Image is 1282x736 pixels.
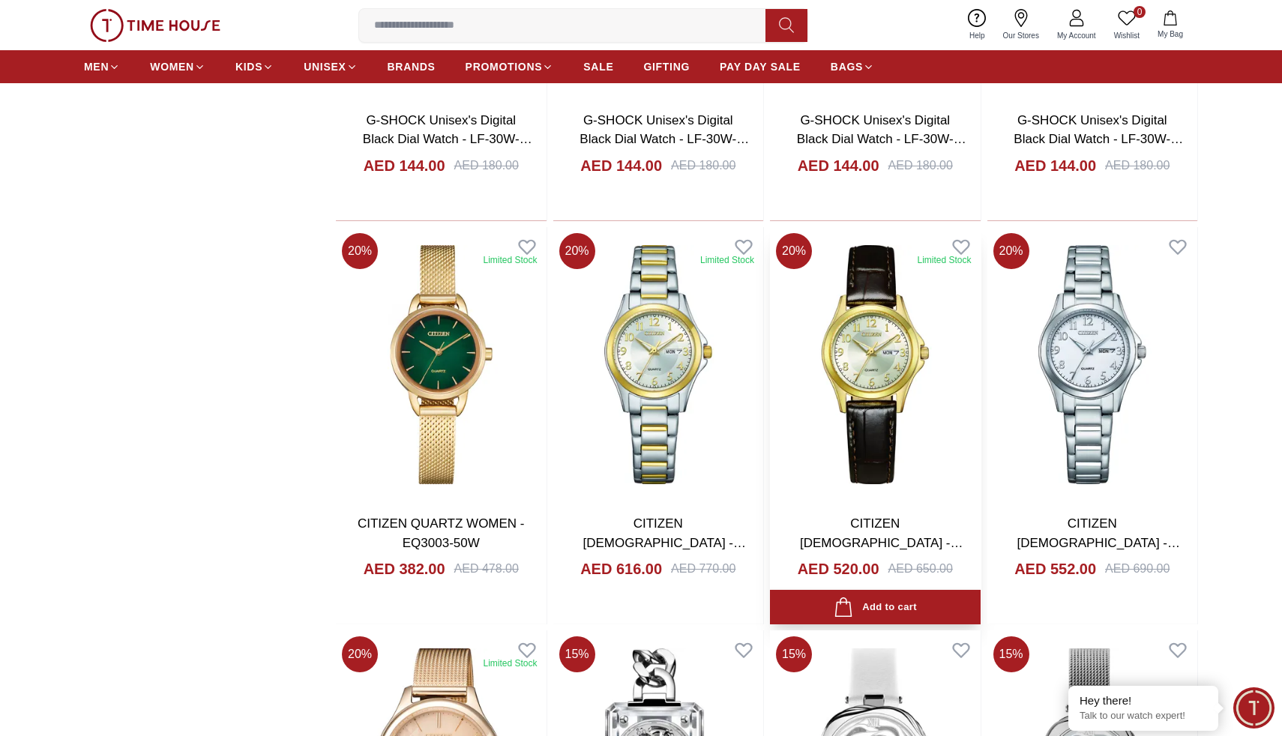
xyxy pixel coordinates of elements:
a: CITIZEN [DEMOGRAPHIC_DATA] - EQ0614-52B [583,516,746,569]
div: AED 478.00 [454,560,519,578]
button: Add to cart [770,590,981,625]
span: SALE [583,59,613,74]
div: Limited Stock [700,254,754,266]
a: WOMEN [150,53,205,80]
span: UNISEX [304,59,346,74]
button: My Bag [1149,7,1192,43]
div: AED 650.00 [888,560,953,578]
div: Limited Stock [483,254,537,266]
span: KIDS [235,59,262,74]
a: CITIZEN QUARTZ WOMEN - EQ3003-50W [358,516,525,550]
img: ... [90,9,220,42]
a: CITIZEN [DEMOGRAPHIC_DATA] - EQ0610-53A [1017,516,1180,569]
h4: AED 552.00 [1014,558,1096,579]
a: PAY DAY SALE [720,53,801,80]
div: AED 690.00 [1105,560,1170,578]
span: 15 % [993,636,1029,672]
a: G-SHOCK Unisex's Digital Black Dial Watch - LF-30W-1ADF [1014,113,1183,166]
a: KIDS [235,53,274,80]
a: MEN [84,53,120,80]
h4: AED 520.00 [798,558,879,579]
span: 20 % [342,233,378,269]
span: GIFTING [643,59,690,74]
a: BRANDS [388,53,436,80]
div: AED 180.00 [671,157,735,175]
span: BRANDS [388,59,436,74]
span: 20 % [559,233,595,269]
a: UNISEX [304,53,357,80]
h4: AED 144.00 [1014,155,1096,176]
img: CITIZEN QUARTZ WOMEN - EQ3003-50W [336,227,547,503]
div: AED 180.00 [454,157,519,175]
a: G-SHOCK Unisex's Digital Black Dial Watch - LF-30W-3ADF [580,113,749,166]
a: GIFTING [643,53,690,80]
div: Add to cart [834,597,917,618]
span: 0 [1134,6,1146,18]
span: PAY DAY SALE [720,59,801,74]
div: AED 180.00 [1105,157,1170,175]
span: WOMEN [150,59,194,74]
h4: AED 144.00 [798,155,879,176]
span: 20 % [993,233,1029,269]
span: 20 % [342,636,378,672]
a: Help [960,6,994,44]
img: CITIZEN Ladies - EQ0612-07A [770,227,981,503]
span: 15 % [559,636,595,672]
h4: AED 382.00 [364,558,445,579]
h4: AED 144.00 [364,155,445,176]
img: CITIZEN Ladies - EQ0610-53A [987,227,1198,503]
span: 20 % [776,233,812,269]
h4: AED 616.00 [580,558,662,579]
span: My Account [1051,30,1102,41]
div: AED 180.00 [888,157,953,175]
a: 0Wishlist [1105,6,1149,44]
a: CITIZEN [DEMOGRAPHIC_DATA] - EQ0612-07A [800,516,963,569]
img: CITIZEN Ladies - EQ0614-52B [553,227,764,503]
span: My Bag [1152,28,1189,40]
a: Our Stores [994,6,1048,44]
a: G-SHOCK Unisex's Digital Black Dial Watch - LF-30W-2ADF [797,113,966,166]
span: Wishlist [1108,30,1146,41]
span: Our Stores [997,30,1045,41]
div: Limited Stock [917,254,971,266]
span: 15 % [776,636,812,672]
span: MEN [84,59,109,74]
a: SALE [583,53,613,80]
a: G-SHOCK Unisex's Digital Black Dial Watch - LF-30W-8ADF [363,113,532,166]
div: Limited Stock [483,657,537,669]
div: Chat Widget [1233,687,1275,729]
h4: AED 144.00 [580,155,662,176]
span: BAGS [831,59,863,74]
a: BAGS [831,53,874,80]
div: AED 770.00 [671,560,735,578]
span: PROMOTIONS [466,59,543,74]
div: Hey there! [1080,693,1207,708]
p: Talk to our watch expert! [1080,710,1207,723]
span: Help [963,30,991,41]
a: PROMOTIONS [466,53,554,80]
